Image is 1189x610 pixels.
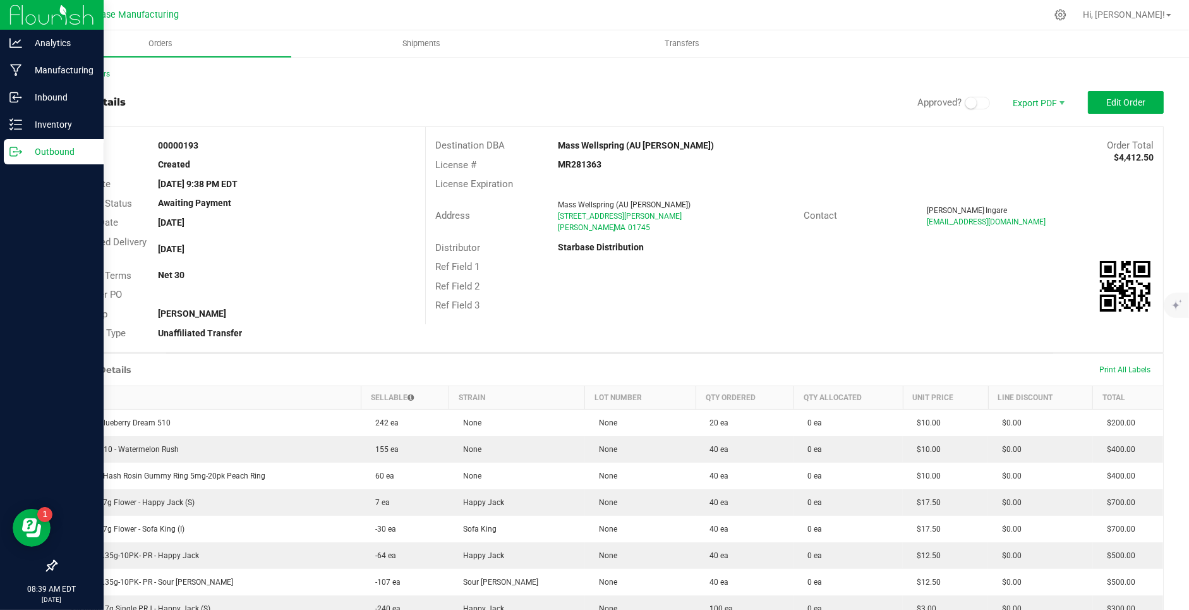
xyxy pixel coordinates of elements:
[613,223,614,232] span: ,
[917,97,962,108] span: Approved?
[158,244,184,254] strong: [DATE]
[999,91,1075,114] li: Export PDF
[291,30,552,57] a: Shipments
[593,551,617,560] span: None
[457,551,504,560] span: Happy Jack
[6,595,98,604] p: [DATE]
[9,37,22,49] inline-svg: Analytics
[558,159,601,169] strong: MR281363
[385,38,457,49] span: Shipments
[457,472,481,480] span: None
[910,578,941,587] span: $12.50
[704,578,729,587] span: 40 ea
[704,472,729,480] span: 40 ea
[22,117,98,132] p: Inventory
[804,210,837,221] span: Contact
[996,498,1022,507] span: $0.00
[593,445,617,454] span: None
[435,210,470,221] span: Address
[1101,551,1135,560] span: $500.00
[910,445,941,454] span: $10.00
[158,308,226,319] strong: [PERSON_NAME]
[66,236,147,262] span: Requested Delivery Date
[9,145,22,158] inline-svg: Outbound
[158,270,184,280] strong: Net 30
[435,242,480,253] span: Distributor
[1114,152,1154,162] strong: $4,412.50
[158,140,198,150] strong: 00000193
[988,386,1093,409] th: Line Discount
[1093,386,1163,409] th: Total
[1101,418,1135,427] span: $200.00
[593,525,617,534] span: None
[22,35,98,51] p: Analytics
[13,509,51,547] iframe: Resource center
[64,445,179,454] span: Country 510 - Watermelon Rush
[1101,472,1135,480] span: $400.00
[158,328,242,338] strong: Unaffiliated Transfer
[927,206,984,215] span: [PERSON_NAME]
[801,445,822,454] span: 0 ea
[30,30,291,57] a: Orders
[704,525,729,534] span: 40 ea
[435,178,513,190] span: License Expiration
[9,91,22,104] inline-svg: Inbound
[435,140,505,151] span: Destination DBA
[704,498,729,507] span: 40 ea
[1083,9,1165,20] span: Hi, [PERSON_NAME]!
[910,525,941,534] span: $17.50
[369,525,396,534] span: -30 ea
[158,179,238,189] strong: [DATE] 9:38 PM EDT
[558,200,691,209] span: Mass Wellspring (AU [PERSON_NAME])
[801,498,822,507] span: 0 ea
[369,472,394,480] span: 60 ea
[801,551,822,560] span: 0 ea
[64,551,200,560] span: Vacation .35g-10PK- PR - Happy Jack
[593,472,617,480] span: None
[22,90,98,105] p: Inbound
[1101,578,1135,587] span: $500.00
[801,472,822,480] span: 0 ea
[64,578,234,587] span: Vacation .35g-10PK- PR - Sour [PERSON_NAME]
[9,64,22,76] inline-svg: Manufacturing
[64,418,171,427] span: Country Blueberry Dream 510
[996,418,1022,427] span: $0.00
[593,578,617,587] span: None
[435,281,480,292] span: Ref Field 2
[64,498,195,507] span: Vacation 7g Flower - Happy Jack (S)
[22,144,98,159] p: Outbound
[457,578,538,587] span: Sour [PERSON_NAME]
[593,418,617,427] span: None
[1106,97,1145,107] span: Edit Order
[1100,261,1150,312] img: Scan me!
[558,212,682,221] span: [STREET_ADDRESS][PERSON_NAME]
[158,198,231,208] strong: Awaiting Payment
[449,386,585,409] th: Strain
[704,445,729,454] span: 40 ea
[79,9,179,20] span: Starbase Manufacturing
[6,583,98,595] p: 08:39 AM EDT
[158,217,184,228] strong: [DATE]
[910,498,941,507] span: $17.50
[996,472,1022,480] span: $0.00
[435,159,476,171] span: License #
[435,261,480,272] span: Ref Field 1
[585,386,696,409] th: Lot Number
[593,498,617,507] span: None
[369,418,399,427] span: 242 ea
[131,38,190,49] span: Orders
[996,551,1022,560] span: $0.00
[704,551,729,560] span: 40 ea
[628,223,650,232] span: 01745
[558,223,615,232] span: [PERSON_NAME]
[794,386,903,409] th: Qty Allocated
[927,217,1046,226] span: [EMAIL_ADDRESS][DOMAIN_NAME]
[37,507,52,522] iframe: Resource center unread badge
[801,578,822,587] span: 0 ea
[457,445,481,454] span: None
[457,418,481,427] span: None
[552,30,812,57] a: Transfers
[910,551,941,560] span: $12.50
[457,498,504,507] span: Happy Jack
